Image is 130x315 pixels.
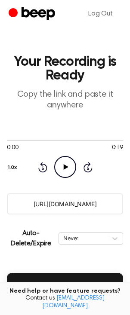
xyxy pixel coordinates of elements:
[9,6,57,22] a: Beep
[7,89,123,111] p: Copy the link and paste it anywhere
[7,228,55,249] p: Auto-Delete/Expire
[42,295,105,309] a: [EMAIL_ADDRESS][DOMAIN_NAME]
[7,273,123,297] button: Insert into Docs
[5,295,125,310] span: Contact us
[7,55,123,83] h1: Your Recording is Ready
[80,3,121,24] a: Log Out
[112,144,123,153] span: 0:19
[7,160,20,175] button: 1.0x
[7,144,18,153] span: 0:00
[63,234,102,242] div: Never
